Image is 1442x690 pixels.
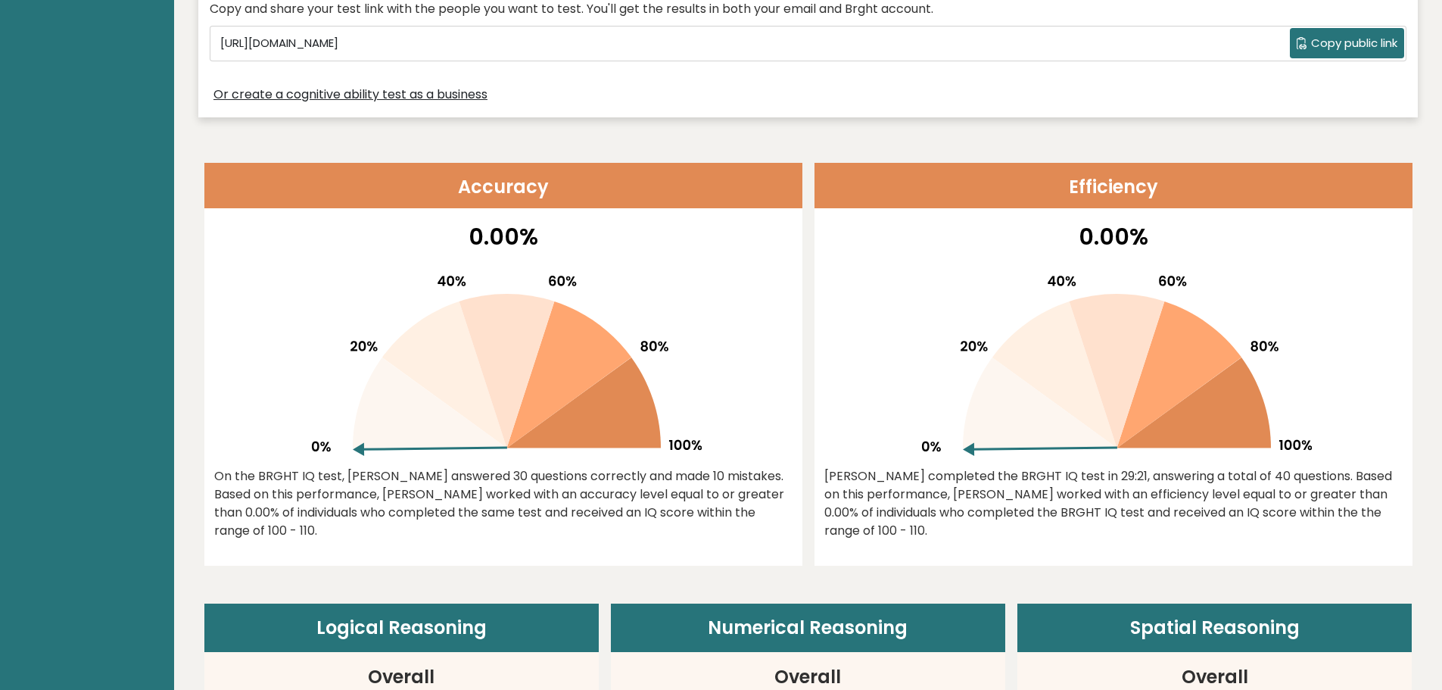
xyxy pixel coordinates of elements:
[214,467,793,540] div: On the BRGHT IQ test, [PERSON_NAME] answered 30 questions correctly and made 10 mistakes. Based o...
[824,220,1403,254] p: 0.00%
[213,86,487,104] a: Or create a cognitive ability test as a business
[611,604,1005,652] header: Numerical Reasoning
[1017,604,1412,652] header: Spatial Reasoning
[204,163,802,208] header: Accuracy
[204,604,599,652] header: Logical Reasoning
[1290,28,1404,58] button: Copy public link
[1311,35,1397,52] span: Copy public link
[814,163,1412,208] header: Efficiency
[214,220,793,254] p: 0.00%
[824,467,1403,540] div: [PERSON_NAME] completed the BRGHT IQ test in 29:21, answering a total of 40 questions. Based on t...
